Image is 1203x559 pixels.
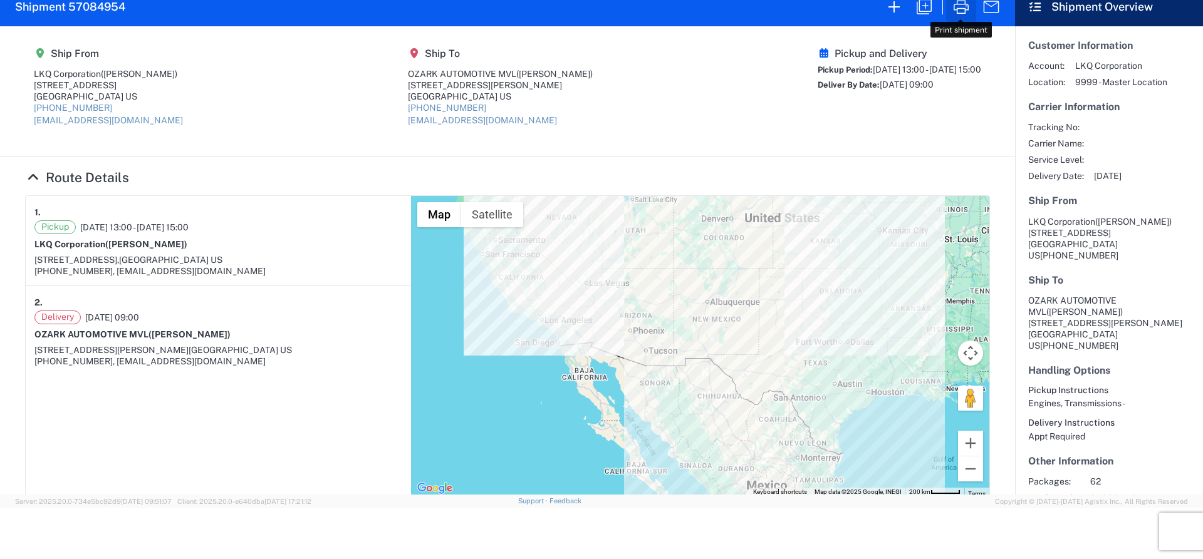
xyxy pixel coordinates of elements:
[1094,170,1122,182] span: [DATE]
[1075,60,1167,71] span: LKQ Corporation
[873,64,981,74] span: [DATE] 13:00 - [DATE] 15:00
[414,480,456,496] a: Open this area in Google Maps (opens a new window)
[1028,121,1084,133] span: Tracking No:
[34,115,183,125] a: [EMAIL_ADDRESS][DOMAIN_NAME]
[1028,492,1080,503] span: Total Weight:
[1090,492,1197,503] span: 35000 LBS
[880,79,934,90] span: [DATE] 09:00
[1028,217,1095,227] span: LKQ Corporation
[34,255,119,265] span: [STREET_ADDRESS],
[1028,60,1065,71] span: Account:
[1028,397,1190,409] div: Engines, Transmissions -
[34,205,41,220] strong: 1.
[121,498,172,505] span: [DATE] 09:51:07
[1028,364,1190,376] h5: Handling Options
[34,48,183,59] h5: Ship From
[516,69,593,79] span: ([PERSON_NAME])
[119,255,222,265] span: [GEOGRAPHIC_DATA] US
[905,488,964,496] button: Map Scale: 200 km per 44 pixels
[1028,385,1190,396] h6: Pickup Instructions
[85,312,139,323] span: [DATE] 09:00
[34,265,402,277] div: [PHONE_NUMBER], [EMAIL_ADDRESS][DOMAIN_NAME]
[80,222,189,233] span: [DATE] 13:00 - [DATE] 15:00
[818,65,873,74] span: Pickup Period:
[1028,101,1190,113] h5: Carrier Information
[995,496,1188,507] span: Copyright © [DATE]-[DATE] Agistix Inc., All Rights Reserved
[101,69,177,79] span: ([PERSON_NAME])
[1095,217,1172,227] span: ([PERSON_NAME])
[408,115,557,125] a: [EMAIL_ADDRESS][DOMAIN_NAME]
[414,480,456,496] img: Google
[417,202,461,227] button: Show street map
[15,498,172,505] span: Server: 2025.20.0-734e5bc92d9
[408,79,593,91] div: [STREET_ADDRESS][PERSON_NAME]
[818,48,981,59] h5: Pickup and Delivery
[518,497,549,505] a: Support
[34,345,189,355] span: [STREET_ADDRESS][PERSON_NAME]
[1028,76,1065,88] span: Location:
[34,68,183,79] div: LKQ Corporation
[34,295,43,310] strong: 2.
[34,103,112,113] a: [PHONE_NUMBER]
[1075,76,1167,88] span: 9999 - Master Location
[189,345,292,355] span: [GEOGRAPHIC_DATA] US
[815,488,902,495] span: Map data ©2025 Google, INEGI
[753,488,807,496] button: Keyboard shortcuts
[958,386,983,411] button: Drag Pegman onto the map to open Street View
[34,239,187,249] strong: LKQ Corporation
[1090,476,1197,487] span: 62
[1040,341,1118,351] span: [PHONE_NUMBER]
[1028,295,1182,328] span: OZARK AUTOMOTIVE MVL [STREET_ADDRESS][PERSON_NAME]
[1028,418,1190,428] h6: Delivery Instructions
[34,356,402,367] div: [PHONE_NUMBER], [EMAIL_ADDRESS][DOMAIN_NAME]
[177,498,311,505] span: Client: 2025.20.0-e640dba
[408,68,593,79] div: OZARK AUTOMOTIVE MVL
[1028,138,1084,149] span: Carrier Name:
[1028,476,1080,487] span: Packages:
[1040,250,1118,260] span: [PHONE_NUMBER]
[34,79,183,91] div: [STREET_ADDRESS]
[1028,39,1190,51] h5: Customer Information
[958,456,983,481] button: Zoom out
[25,170,129,185] a: Hide Details
[1046,307,1123,317] span: ([PERSON_NAME])
[408,103,486,113] a: [PHONE_NUMBER]
[408,91,593,102] div: [GEOGRAPHIC_DATA] US
[1028,431,1190,442] div: Appt Required
[1028,195,1190,207] h5: Ship From
[461,202,523,227] button: Show satellite imagery
[148,329,231,339] span: ([PERSON_NAME])
[1028,228,1111,238] span: [STREET_ADDRESS]
[34,91,183,102] div: [GEOGRAPHIC_DATA] US
[958,341,983,366] button: Map camera controls
[1028,455,1190,467] h5: Other Information
[408,48,593,59] h5: Ship To
[909,488,930,495] span: 200 km
[264,498,311,505] span: [DATE] 17:21:12
[958,431,983,456] button: Zoom in
[34,310,81,324] span: Delivery
[1028,274,1190,286] h5: Ship To
[105,239,187,249] span: ([PERSON_NAME])
[968,490,986,497] a: Terms
[34,329,231,339] strong: OZARK AUTOMOTIVE MVL
[549,497,581,505] a: Feedback
[1028,170,1084,182] span: Delivery Date:
[1028,216,1190,261] address: [GEOGRAPHIC_DATA] US
[818,80,880,90] span: Deliver By Date:
[1028,154,1084,165] span: Service Level:
[1028,295,1190,351] address: [GEOGRAPHIC_DATA] US
[34,220,76,234] span: Pickup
